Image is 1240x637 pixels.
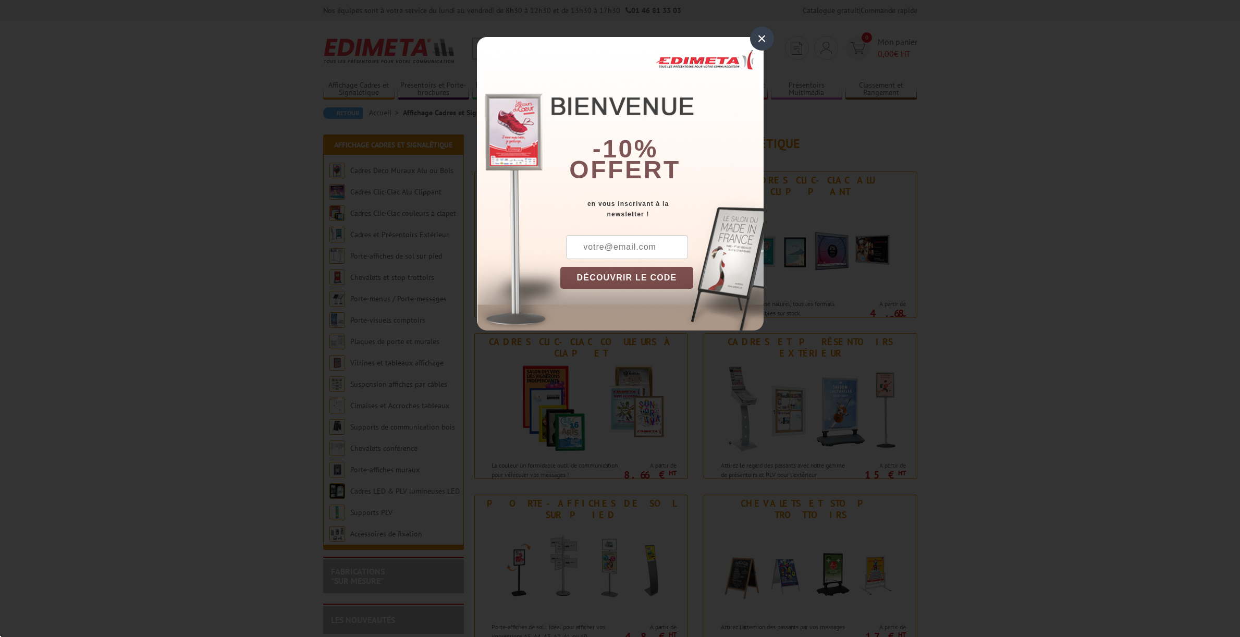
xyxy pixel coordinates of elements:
[750,27,774,51] div: ×
[569,156,681,183] font: offert
[593,135,658,163] b: -10%
[566,235,688,259] input: votre@email.com
[560,199,764,219] div: en vous inscrivant à la newsletter !
[560,267,694,289] button: DÉCOUVRIR LE CODE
